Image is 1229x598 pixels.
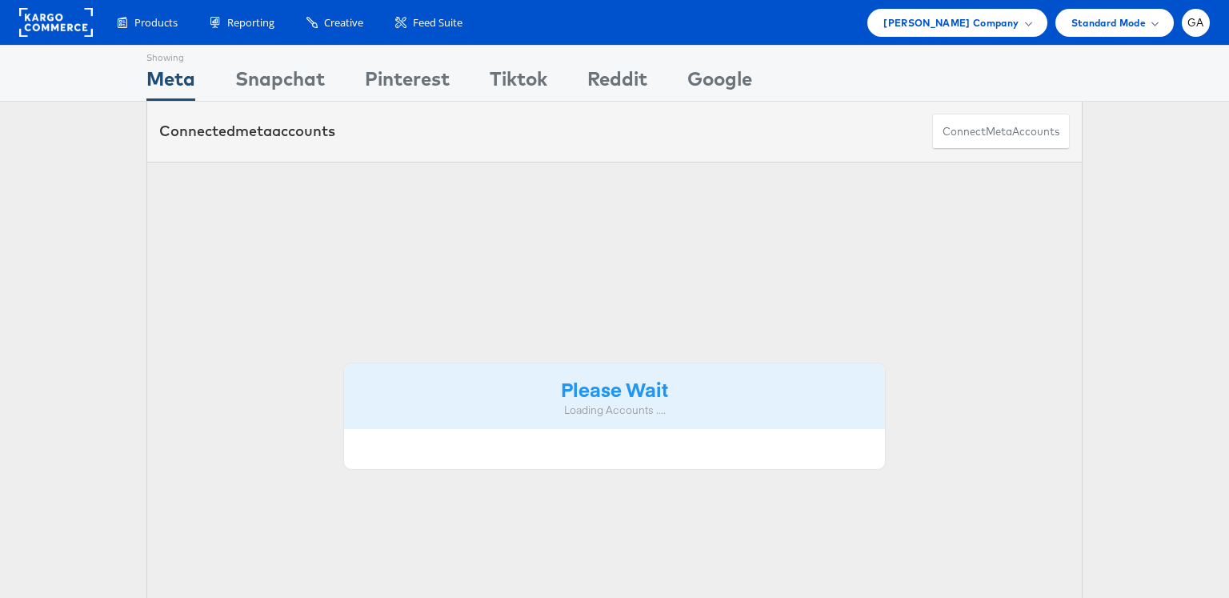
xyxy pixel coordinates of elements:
span: Standard Mode [1071,14,1146,31]
div: Reddit [587,65,647,101]
span: [PERSON_NAME] Company [883,14,1019,31]
div: Google [687,65,752,101]
button: ConnectmetaAccounts [932,114,1070,150]
span: meta [986,124,1012,139]
span: Reporting [227,15,274,30]
div: Pinterest [365,65,450,101]
div: Loading Accounts .... [356,403,873,418]
div: Showing [146,46,195,65]
strong: Please Wait [561,375,668,402]
span: Feed Suite [413,15,462,30]
div: Connected accounts [159,121,335,142]
span: meta [235,122,272,140]
div: Meta [146,65,195,101]
span: Products [134,15,178,30]
span: Creative [324,15,363,30]
span: GA [1187,18,1204,28]
div: Tiktok [490,65,547,101]
div: Snapchat [235,65,325,101]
